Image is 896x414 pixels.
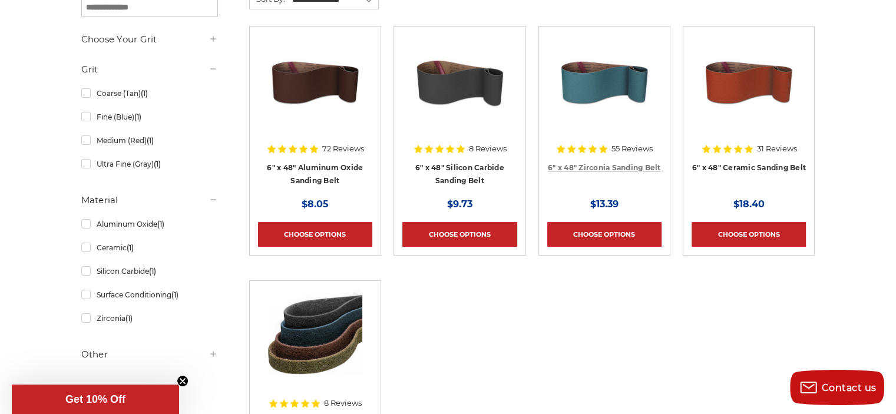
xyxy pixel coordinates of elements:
span: (1) [140,89,147,98]
h5: Material [81,193,218,207]
span: (1) [126,243,133,252]
span: $13.39 [590,198,619,210]
a: 6" x 48" Ceramic Sanding Belt [692,163,806,172]
a: Medium (Red) [81,130,218,151]
span: 8 Reviews [469,145,507,153]
span: $9.73 [447,198,472,210]
div: Get 10% OffClose teaser [12,385,179,414]
span: (1) [153,160,160,168]
a: Coarse (Tan) [81,83,218,104]
span: (1) [146,136,153,145]
a: Aluminum Oxide [81,214,218,234]
a: Ceramic [81,237,218,258]
span: $8.05 [302,198,329,210]
a: Surface Conditioning [81,284,218,305]
span: 31 Reviews [757,145,797,153]
span: (1) [157,220,164,228]
button: Close teaser [177,375,189,387]
img: 6" x 48" Aluminum Oxide Sanding Belt [268,35,362,129]
a: 6" x 48" Aluminum Oxide Sanding Belt [258,35,372,149]
a: 6" x 48" Aluminum Oxide Sanding Belt [267,163,363,186]
span: Get 10% Off [65,393,125,405]
span: $18.40 [733,198,765,210]
a: Choose Options [692,222,806,247]
a: 6"x48" Surface Conditioning Sanding Belts [258,289,372,403]
a: 6" x 48" Ceramic Sanding Belt [692,35,806,149]
span: (1) [134,112,141,121]
a: Fine (Blue) [81,107,218,127]
span: (1) [125,314,132,323]
img: 6" x 48" Zirconia Sanding Belt [557,35,652,129]
span: Contact us [822,382,877,393]
span: 55 Reviews [611,145,653,153]
a: 6" x 48" Zirconia Sanding Belt [548,163,661,172]
a: Zirconia [81,308,218,329]
a: 6" x 48" Silicon Carbide Sanding Belt [415,163,504,186]
a: Silicon Carbide [81,261,218,281]
span: 72 Reviews [322,145,364,153]
img: 6" x 48" Ceramic Sanding Belt [702,35,796,129]
a: Choose Options [547,222,662,247]
a: Choose Options [258,222,372,247]
a: Ultra Fine (Gray) [81,154,218,174]
img: 6" x 48" Silicon Carbide File Belt [412,35,507,129]
span: (1) [148,267,156,276]
a: Choose Options [402,222,517,247]
a: 6" x 48" Zirconia Sanding Belt [547,35,662,149]
span: 8 Reviews [324,399,362,407]
img: 6"x48" Surface Conditioning Sanding Belts [268,289,362,383]
span: (1) [171,290,178,299]
a: 6" x 48" Silicon Carbide File Belt [402,35,517,149]
h5: Other [81,347,218,362]
h5: Grit [81,62,218,77]
button: Contact us [790,370,884,405]
h5: Choose Your Grit [81,32,218,47]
